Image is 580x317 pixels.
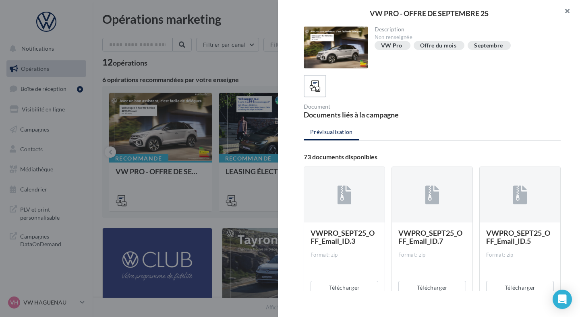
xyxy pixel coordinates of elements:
[304,104,429,109] div: Document
[486,281,554,294] button: Télécharger
[486,251,554,259] div: Format: zip
[311,281,378,294] button: Télécharger
[486,228,550,245] span: VWPRO_SEPT25_OFF_Email_ID.5
[304,111,429,118] div: Documents liés à la campagne
[381,43,402,49] div: VW Pro
[291,10,567,17] div: VW PRO - OFFRE DE SEPTEMBRE 25
[420,43,457,49] div: Offre du mois
[553,290,572,309] div: Open Intercom Messenger
[304,154,561,160] div: 73 documents disponibles
[398,228,462,245] span: VWPRO_SEPT25_OFF_Email_ID.7
[474,43,503,49] div: Septembre
[311,228,375,245] span: VWPRO_SEPT25_OFF_Email_ID.3
[375,27,555,32] div: Description
[375,34,555,41] div: Non renseignée
[398,281,466,294] button: Télécharger
[311,251,378,259] div: Format: zip
[398,251,466,259] div: Format: zip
